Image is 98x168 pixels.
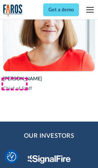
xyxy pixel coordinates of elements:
[7,152,16,161] img: Revisit consent button
[3,75,95,82] div: [PERSON_NAME]
[3,85,95,92] div: Chief of Staff
[43,3,79,16] a: Get a demo
[7,152,16,161] button: Cookie Settings
[24,131,74,141] h2: Our Investors
[3,4,23,17] img: Logo of the analytics and reporting company Faros.
[3,4,23,17] a: home
[83,2,95,17] div: menu
[28,155,71,164] img: Signal Fire Logo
